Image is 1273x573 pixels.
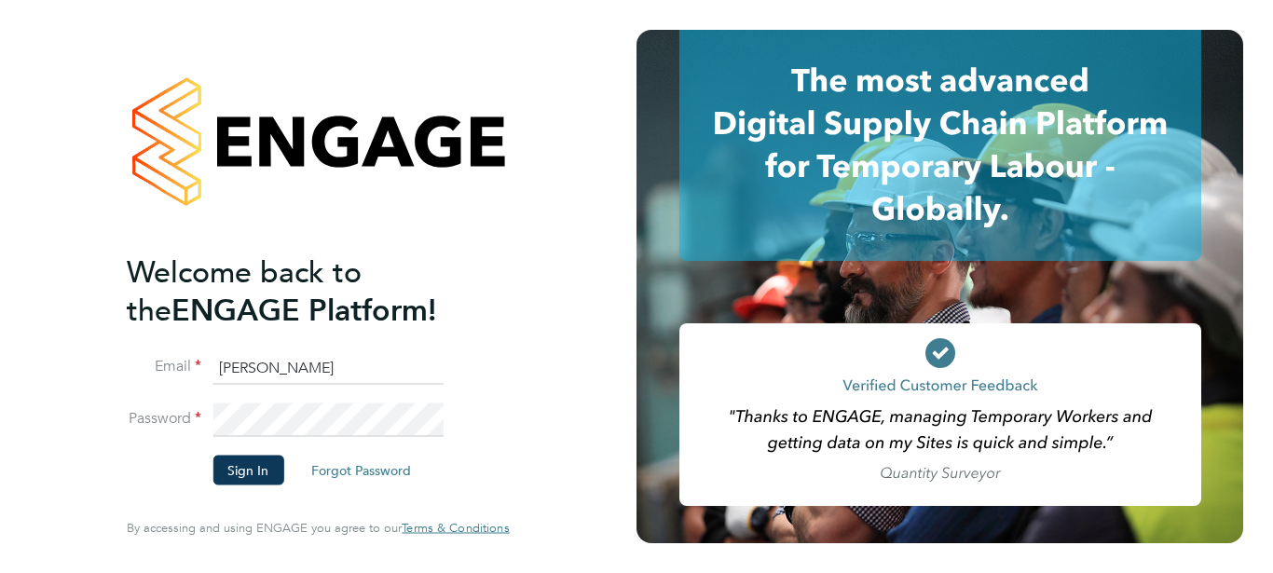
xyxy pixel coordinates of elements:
[212,456,283,485] button: Sign In
[127,520,509,536] span: By accessing and using ENGAGE you agree to our
[127,253,362,328] span: Welcome back to the
[402,521,509,536] a: Terms & Conditions
[127,357,201,376] label: Email
[127,409,201,429] label: Password
[212,351,443,385] input: Enter your work email...
[296,456,426,485] button: Forgot Password
[402,520,509,536] span: Terms & Conditions
[127,252,490,329] h2: ENGAGE Platform!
